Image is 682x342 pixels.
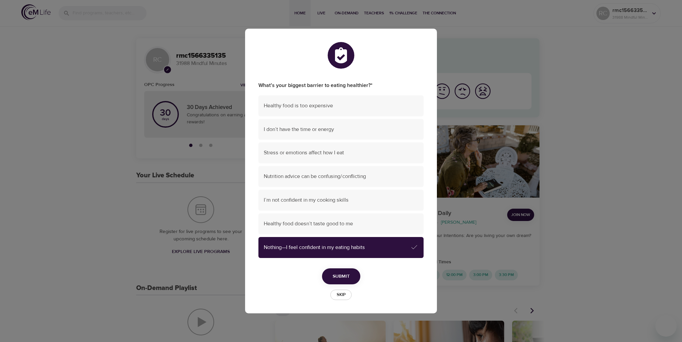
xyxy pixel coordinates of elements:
[264,149,418,157] span: Stress or emotions affect how I eat
[264,196,418,204] span: I’m not confident in my cooking skills
[264,220,418,228] span: Healthy food doesn’t taste good to me
[330,290,352,300] button: Skip
[334,291,348,299] span: Skip
[322,268,360,285] button: Submit
[264,126,418,133] span: I don’t have the time or energy
[333,272,350,281] span: Submit
[264,102,418,110] span: Healthy food is too expensive
[258,82,424,89] label: What’s your biggest barrier to eating healthier?
[264,244,410,251] span: Nothing—I feel confident in my eating habits
[264,173,418,180] span: Nutrition advice can be confusing/conflicting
